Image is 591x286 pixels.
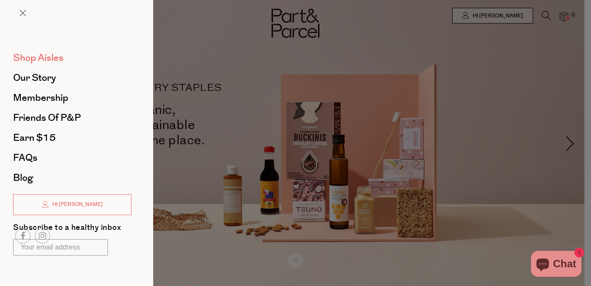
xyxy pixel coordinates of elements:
[13,53,131,63] a: Shop Aisles
[13,91,68,105] span: Membership
[13,51,64,65] span: Shop Aisles
[13,173,131,183] a: Blog
[13,111,81,125] span: Friends of P&P
[13,194,131,215] a: Hi [PERSON_NAME]
[13,153,131,163] a: FAQs
[13,133,131,143] a: Earn $15
[13,73,131,83] a: Our Story
[13,93,131,103] a: Membership
[13,131,56,145] span: Earn $15
[13,71,56,85] span: Our Story
[13,113,131,123] a: Friends of P&P
[13,151,37,165] span: FAQs
[13,171,33,185] span: Blog
[50,201,103,208] span: Hi [PERSON_NAME]
[13,224,121,235] label: Subscribe to a healthy inbox
[528,251,584,279] inbox-online-store-chat: Shopify online store chat
[13,239,108,256] input: Your email address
